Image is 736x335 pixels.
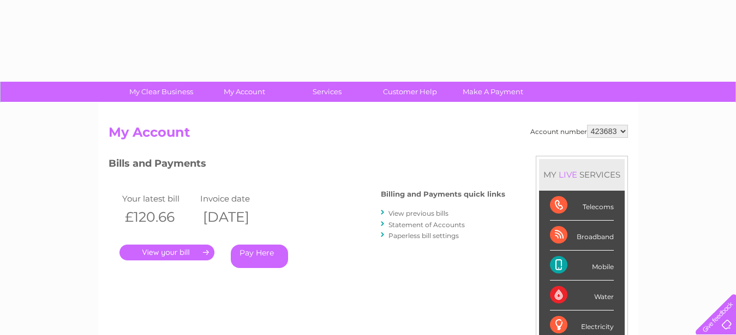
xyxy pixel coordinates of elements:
a: View previous bills [388,209,448,217]
th: £120.66 [119,206,198,228]
h2: My Account [109,125,628,145]
div: Telecoms [550,191,614,221]
div: Mobile [550,251,614,281]
h4: Billing and Payments quick links [381,190,505,198]
a: Statement of Accounts [388,221,465,229]
a: Services [282,82,372,102]
div: Water [550,281,614,310]
div: MY SERVICES [539,159,625,190]
a: Make A Payment [448,82,538,102]
div: Broadband [550,221,614,251]
a: My Clear Business [116,82,206,102]
div: Account number [530,125,628,138]
a: Customer Help [365,82,455,102]
th: [DATE] [198,206,276,228]
div: LIVE [557,169,579,180]
h3: Bills and Payments [109,156,505,175]
td: Your latest bill [119,191,198,206]
a: . [119,245,214,260]
a: Paperless bill settings [388,232,459,240]
td: Invoice date [198,191,276,206]
a: My Account [199,82,289,102]
a: Pay Here [231,245,288,268]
